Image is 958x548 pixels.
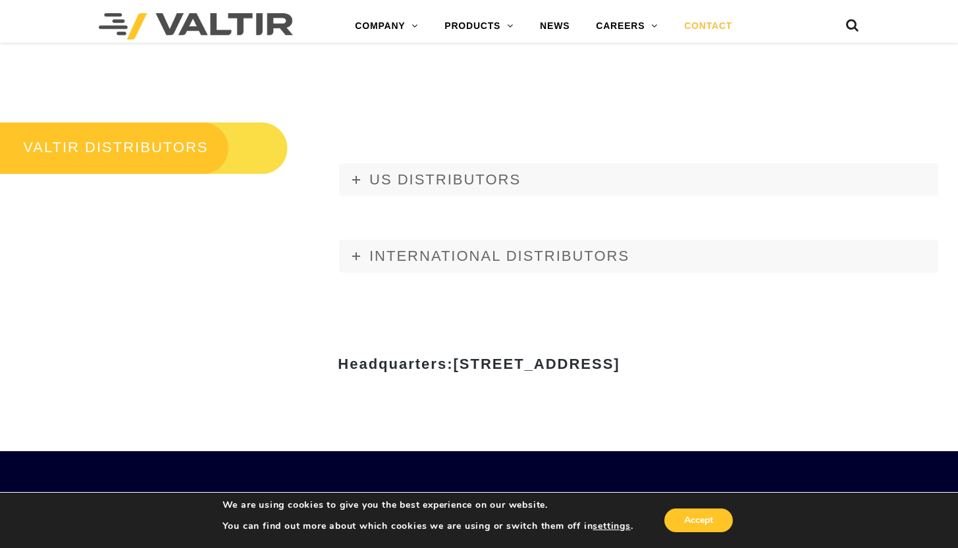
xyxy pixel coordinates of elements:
[369,171,521,188] span: US DISTRIBUTORS
[593,520,630,532] button: settings
[339,163,938,196] a: US DISTRIBUTORS
[99,13,293,40] img: Valtir
[223,499,633,511] p: We are using cookies to give you the best experience on our website.
[453,356,620,372] span: [STREET_ADDRESS]
[527,13,583,40] a: NEWS
[338,356,620,372] strong: Headquarters:
[664,508,733,532] button: Accept
[342,13,431,40] a: COMPANY
[339,240,938,273] a: INTERNATIONAL DISTRIBUTORS
[431,13,527,40] a: PRODUCTS
[583,13,671,40] a: CAREERS
[223,520,633,532] p: You can find out more about which cookies we are using or switch them off in .
[369,248,629,264] span: INTERNATIONAL DISTRIBUTORS
[671,13,745,40] a: CONTACT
